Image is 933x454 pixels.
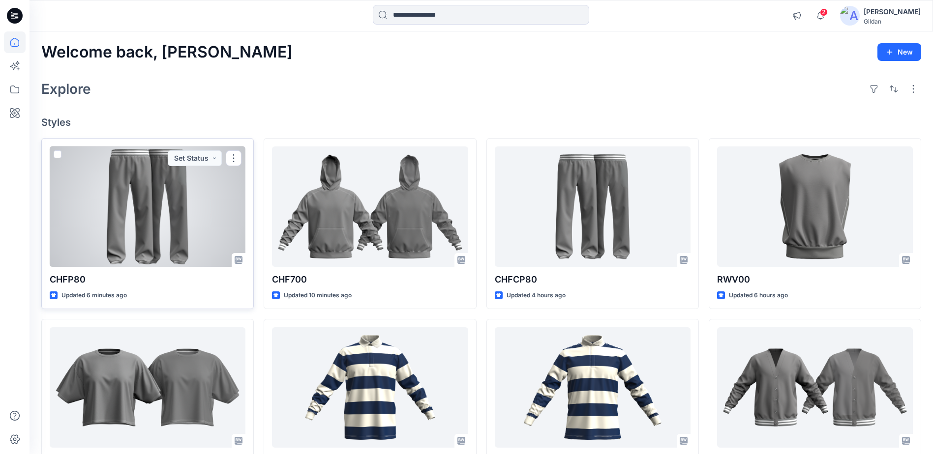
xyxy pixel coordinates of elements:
h2: Explore [41,81,91,97]
a: CHFCP80 [495,146,691,267]
a: CHL1000 [50,327,245,448]
h2: Welcome back, [PERSON_NAME] [41,43,293,61]
a: RWV00 [717,146,913,267]
span: 2 [820,8,828,16]
a: CHFP80 [50,146,245,267]
p: CHFP80 [50,273,245,286]
p: Updated 6 hours ago [729,290,788,301]
p: Updated 4 hours ago [507,290,566,301]
img: avatar [840,6,860,26]
p: RWV00 [717,273,913,286]
p: Updated 6 minutes ago [61,290,127,301]
div: Gildan [864,18,921,25]
p: Updated 10 minutes ago [284,290,352,301]
h4: Styles [41,116,921,128]
div: [PERSON_NAME] [864,6,921,18]
p: CHFCP80 [495,273,691,286]
a: CHF700 [272,146,468,267]
a: CHR001 [495,327,691,448]
p: CHF700 [272,273,468,286]
a: CHFC00 [717,327,913,448]
a: CHR001 [272,327,468,448]
button: New [877,43,921,61]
